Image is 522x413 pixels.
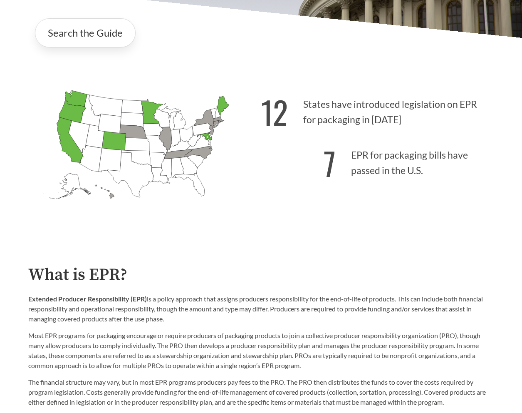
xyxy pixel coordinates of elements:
[324,140,336,186] strong: 7
[261,89,288,135] strong: 12
[261,84,494,135] p: States have introduced legislation on EPR for packaging in [DATE]
[28,295,147,303] strong: Extended Producer Responsibility (EPR)
[28,377,494,407] p: The financial structure may vary, but in most EPR programs producers pay fees to the PRO. The PRO...
[261,135,494,186] p: EPR for packaging bills have passed in the U.S.
[28,331,494,371] p: Most EPR programs for packaging encourage or require producers of packaging products to join a co...
[28,294,494,324] p: is a policy approach that assigns producers responsibility for the end-of-life of products. This ...
[35,18,136,47] a: Search the Guide
[28,266,494,284] h2: What is EPR?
